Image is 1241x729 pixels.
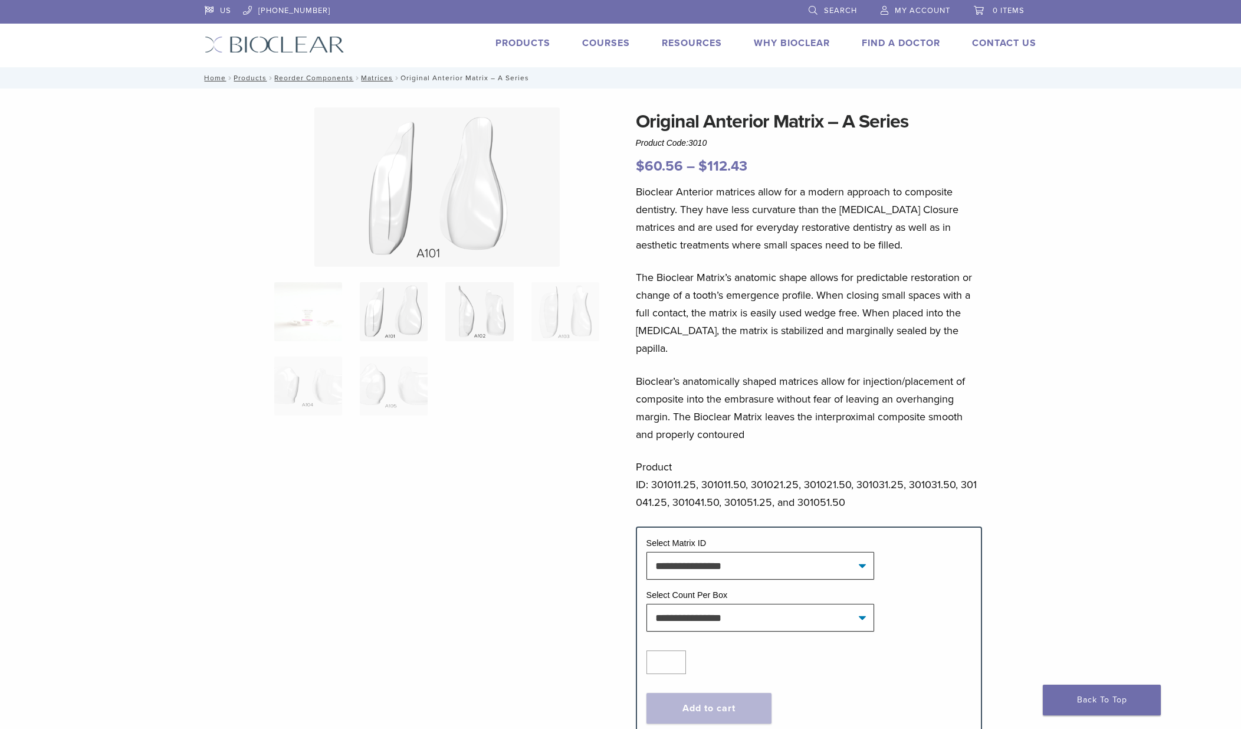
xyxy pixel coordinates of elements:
span: / [353,75,361,81]
a: Why Bioclear [754,37,830,49]
img: Anterior-Original-A-Series-Matrices-324x324.jpg [274,282,342,341]
img: Original Anterior Matrix - A Series - Image 6 [360,357,428,416]
a: Matrices [361,74,393,82]
a: Products [495,37,550,49]
span: / [393,75,400,81]
img: Original Anterior Matrix - A Series - Image 3 [445,282,513,341]
img: Original Anterior Matrix - A Series - Image 2 [360,282,428,341]
a: Reorder Components [274,74,353,82]
label: Select Matrix ID [646,538,707,548]
span: Search [824,6,857,15]
bdi: 60.56 [636,158,683,175]
img: Original Anterior Matrix - A Series - Image 4 [531,282,599,341]
span: My Account [895,6,950,15]
span: $ [698,158,707,175]
a: Home [201,74,226,82]
p: The Bioclear Matrix’s anatomic shape allows for predictable restoration or change of a tooth’s em... [636,269,983,357]
label: Select Count Per Box [646,590,728,600]
a: Resources [662,37,722,49]
a: Back To Top [1043,685,1161,715]
span: – [687,158,695,175]
img: Bioclear [205,36,344,53]
a: Contact Us [972,37,1036,49]
bdi: 112.43 [698,158,747,175]
a: Products [234,74,267,82]
p: Product ID: 301011.25, 301011.50, 301021.25, 301021.50, 301031.25, 301031.50, 301041.25, 301041.5... [636,458,983,511]
h1: Original Anterior Matrix – A Series [636,107,983,136]
img: Original Anterior Matrix - A Series - Image 5 [274,357,342,416]
nav: Original Anterior Matrix – A Series [196,67,1045,89]
span: / [267,75,274,81]
span: $ [636,158,645,175]
img: Original Anterior Matrix - A Series - Image 2 [314,107,560,267]
p: Bioclear Anterior matrices allow for a modern approach to composite dentistry. They have less cur... [636,183,983,254]
span: Product Code: [636,138,707,148]
span: 0 items [993,6,1025,15]
p: Bioclear’s anatomically shaped matrices allow for injection/placement of composite into the embra... [636,372,983,443]
button: Add to cart [646,693,771,724]
a: Find A Doctor [862,37,940,49]
span: 3010 [688,138,707,148]
a: Courses [582,37,630,49]
span: / [226,75,234,81]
